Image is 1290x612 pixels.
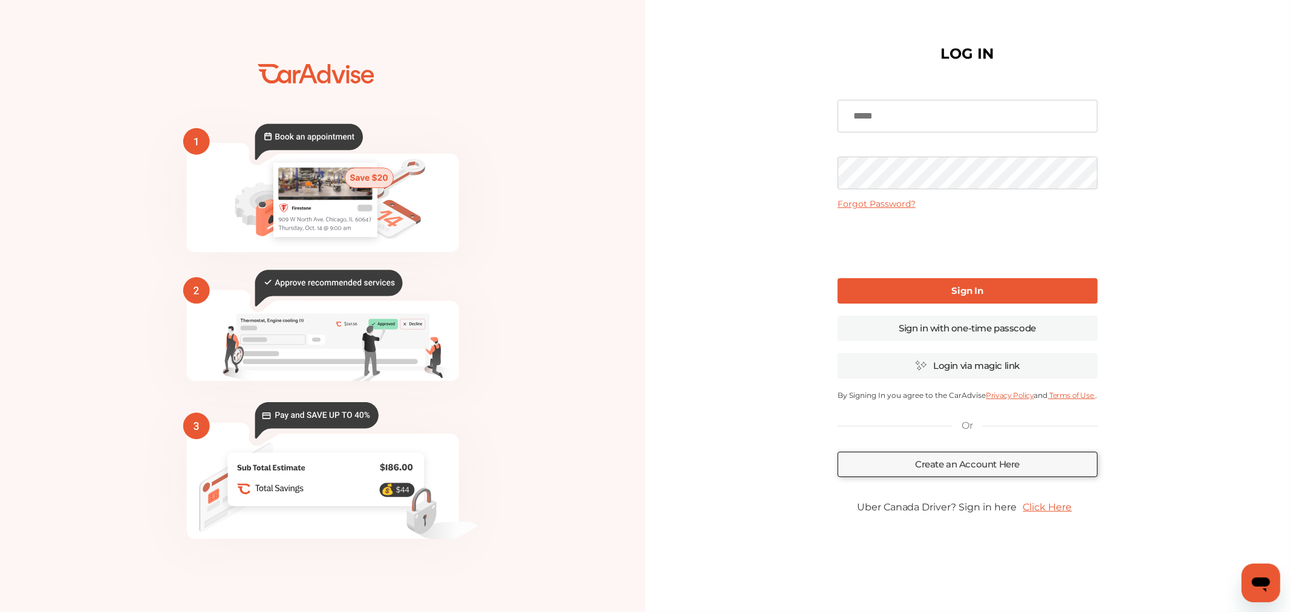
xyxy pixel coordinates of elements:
[381,484,394,496] text: 💰
[941,48,994,60] h1: LOG IN
[915,360,927,371] img: magic_icon.32c66aac.svg
[857,501,1017,513] span: Uber Canada Driver? Sign in here
[986,391,1034,400] a: Privacy Policy
[838,391,1098,400] p: By Signing In you agree to the CarAdvise and .
[952,285,983,296] b: Sign In
[838,452,1098,477] a: Create an Account Here
[838,353,1098,379] a: Login via magic link
[962,419,973,432] p: Or
[1048,391,1095,400] a: Terms of Use
[1017,495,1078,519] a: Click Here
[838,198,916,209] a: Forgot Password?
[838,278,1098,304] a: Sign In
[1242,564,1280,602] iframe: Button to launch messaging window
[876,219,1060,266] iframe: reCAPTCHA
[838,316,1098,341] a: Sign in with one-time passcode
